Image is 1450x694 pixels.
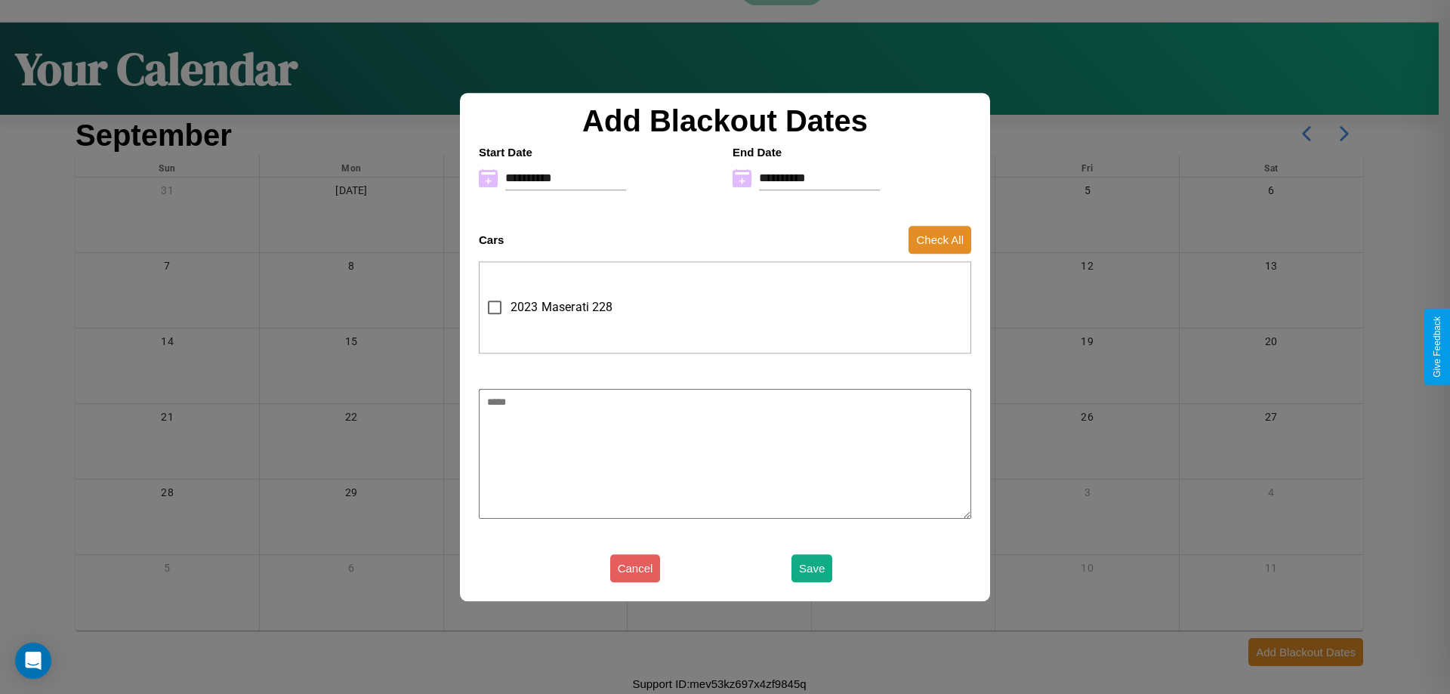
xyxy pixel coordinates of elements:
div: Give Feedback [1432,316,1442,378]
button: Cancel [610,554,661,582]
button: Save [791,554,832,582]
h4: Start Date [479,146,717,159]
div: Open Intercom Messenger [15,643,51,679]
h4: Cars [479,233,504,246]
h4: End Date [733,146,971,159]
button: Check All [909,226,971,254]
span: 2023 Maserati 228 [511,298,613,316]
h2: Add Blackout Dates [471,104,979,138]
